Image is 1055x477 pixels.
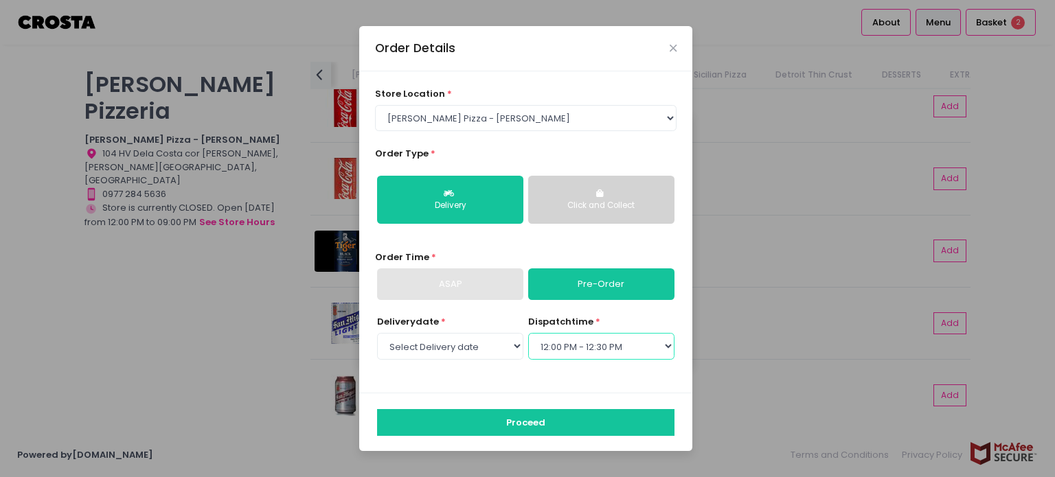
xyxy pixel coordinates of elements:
a: Pre-Order [528,268,674,300]
span: dispatch time [528,315,593,328]
span: Order Time [375,251,429,264]
span: Order Type [375,147,429,160]
button: Proceed [377,409,674,435]
span: store location [375,87,445,100]
div: Delivery [387,200,514,212]
span: Delivery date [377,315,439,328]
div: Order Details [375,39,455,57]
div: Click and Collect [538,200,665,212]
button: Close [670,45,677,51]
